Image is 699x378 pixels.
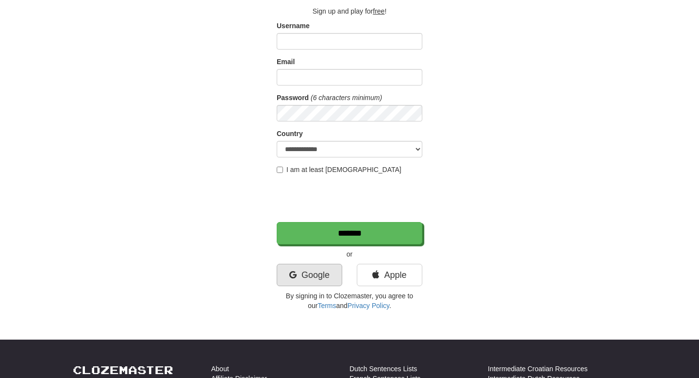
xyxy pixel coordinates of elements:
[348,302,389,309] a: Privacy Policy
[488,364,587,374] a: Intermediate Croatian Resources
[357,264,422,286] a: Apple
[349,364,417,374] a: Dutch Sentences Lists
[311,94,382,102] em: (6 characters minimum)
[373,7,384,15] u: free
[277,167,283,173] input: I am at least [DEMOGRAPHIC_DATA]
[277,6,422,16] p: Sign up and play for !
[277,249,422,259] p: or
[277,165,401,174] label: I am at least [DEMOGRAPHIC_DATA]
[317,302,336,309] a: Terms
[277,264,342,286] a: Google
[277,21,310,31] label: Username
[73,364,173,376] a: Clozemaster
[277,57,295,67] label: Email
[211,364,229,374] a: About
[277,179,424,217] iframe: reCAPTCHA
[277,291,422,310] p: By signing in to Clozemaster, you agree to our and .
[277,93,309,103] label: Password
[277,129,303,138] label: Country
